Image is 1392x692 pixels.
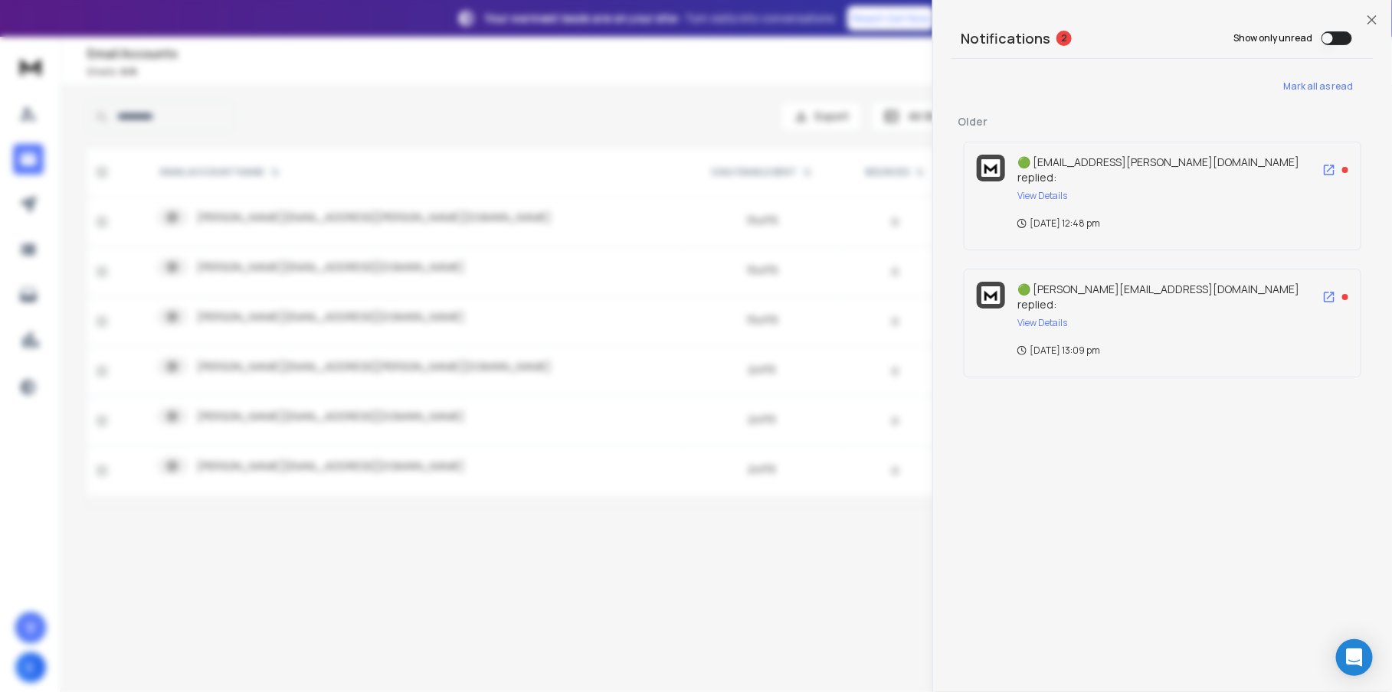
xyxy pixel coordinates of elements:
[1017,317,1067,329] button: View Details
[981,159,1001,177] img: logo
[1017,282,1300,312] span: 🟢 [PERSON_NAME][EMAIL_ADDRESS][DOMAIN_NAME] replied:
[1284,80,1354,93] span: Mark all as read
[1017,190,1067,202] button: View Details
[1017,217,1100,230] p: [DATE] 12:48 pm
[1017,344,1100,357] p: [DATE] 13:09 pm
[1017,155,1300,184] span: 🟢 [EMAIL_ADDRESS][PERSON_NAME][DOMAIN_NAME] replied:
[1056,31,1072,46] span: 2
[1336,639,1373,676] div: Open Intercom Messenger
[1233,32,1312,44] label: Show only unread
[958,114,1367,129] p: Older
[1263,71,1374,102] button: Mark all as read
[961,28,1050,49] h3: Notifications
[981,286,1001,304] img: logo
